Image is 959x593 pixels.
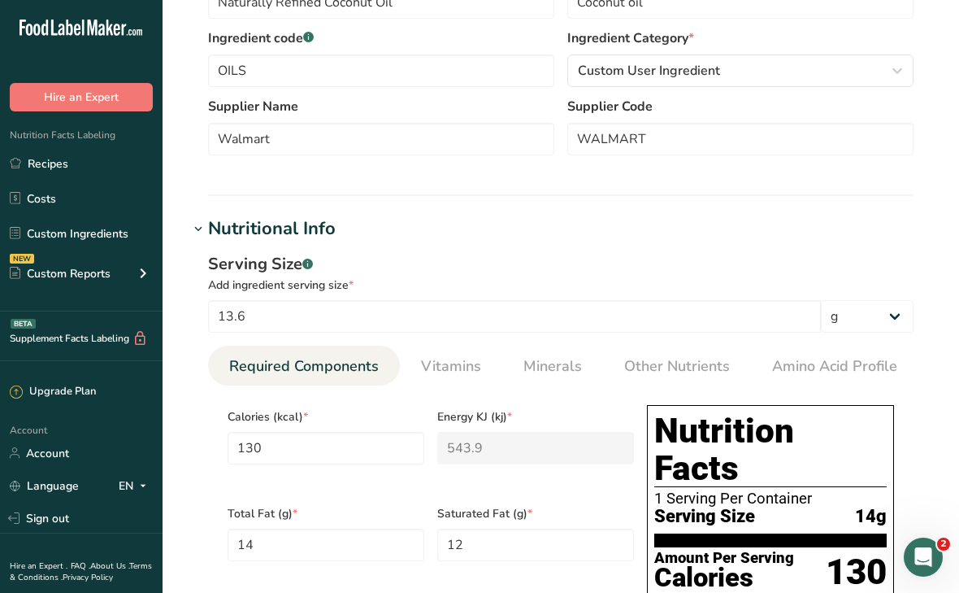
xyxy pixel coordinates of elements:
iframe: Intercom live chat [904,538,943,577]
div: Serving Size [208,252,913,277]
label: Ingredient code [208,28,554,48]
span: Amino Acid Profile [772,355,897,377]
a: Hire an Expert . [10,560,67,572]
div: Calories [654,566,794,590]
div: Amount Per Serving [654,551,794,566]
span: Other Nutrients [624,355,730,377]
label: Supplier Name [208,97,554,116]
span: Saturated Fat (g) [437,505,634,522]
input: Type your ingredient code here [208,55,554,87]
div: NEW [10,254,34,264]
span: 2 [937,538,950,551]
span: Custom User Ingredient [578,61,720,81]
h1: Nutrition Facts [654,412,887,487]
div: BETA [11,319,36,329]
input: Type your serving size here [208,300,821,333]
span: Calories (kcal) [228,408,424,425]
a: Privacy Policy [63,572,113,583]
a: FAQ . [71,560,90,572]
span: 14g [855,507,887,527]
span: Vitamins [421,355,481,377]
span: Required Components [229,355,379,377]
div: Upgrade Plan [10,384,96,400]
button: Custom User Ingredient [567,55,913,87]
button: Hire an Expert [10,83,153,111]
label: Ingredient Category [567,28,913,48]
div: EN [119,476,153,495]
a: Language [10,472,79,500]
input: Type your supplier name here [208,123,554,155]
a: Terms & Conditions . [10,560,152,583]
input: Type your supplier code here [567,123,913,155]
a: About Us . [90,560,129,572]
span: Total Fat (g) [228,505,424,522]
span: Serving Size [654,507,755,527]
div: 1 Serving Per Container [654,491,887,507]
span: Minerals [523,355,582,377]
div: Custom Reports [10,265,111,282]
span: Energy KJ (kj) [437,408,634,425]
label: Supplier Code [567,97,913,116]
div: Add ingredient serving size [208,277,913,294]
div: Nutritional Info [208,216,336,242]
